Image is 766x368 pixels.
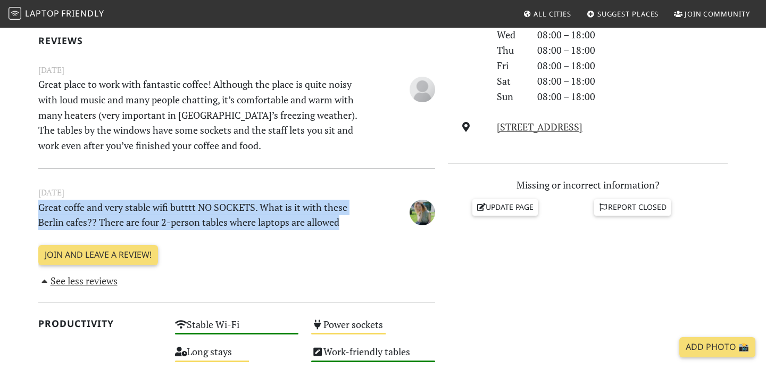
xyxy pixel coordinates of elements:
[32,200,373,231] p: Great coffe and very stable wifi butttt NO SOCKETS. What is it with these Berlin cafes?? There ar...
[685,9,750,19] span: Join Community
[531,27,734,43] div: 08:00 – 18:00
[410,205,435,217] span: Lior
[38,318,162,329] h2: Productivity
[38,35,435,46] h2: Reviews
[534,9,571,19] span: All Cities
[670,4,754,23] a: Join Community
[597,9,659,19] span: Suggest Places
[490,73,531,89] div: Sat
[9,7,21,20] img: LaptopFriendly
[490,27,531,43] div: Wed
[61,7,104,19] span: Friendly
[9,5,104,23] a: LaptopFriendly LaptopFriendly
[410,81,435,94] span: Anonymous
[305,316,442,343] div: Power sockets
[169,316,305,343] div: Stable Wi-Fi
[497,120,582,133] a: [STREET_ADDRESS]
[38,274,118,287] a: See less reviews
[531,58,734,73] div: 08:00 – 18:00
[32,186,442,199] small: [DATE]
[490,89,531,104] div: Sun
[582,4,663,23] a: Suggest Places
[410,200,435,225] img: 4063-lior.jpg
[32,77,373,153] p: Great place to work with fantastic coffee! Although the place is quite noisy with loud music and ...
[38,245,158,265] a: Join and leave a review!
[594,199,671,215] a: Report closed
[679,337,755,357] a: Add Photo 📸
[531,89,734,104] div: 08:00 – 18:00
[410,77,435,102] img: blank-535327c66bd565773addf3077783bbfce4b00ec00e9fd257753287c682c7fa38.png
[519,4,576,23] a: All Cities
[490,58,531,73] div: Fri
[531,43,734,58] div: 08:00 – 18:00
[490,43,531,58] div: Thu
[32,63,442,77] small: [DATE]
[448,177,728,193] p: Missing or incorrect information?
[531,73,734,89] div: 08:00 – 18:00
[25,7,60,19] span: Laptop
[472,199,538,215] a: Update page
